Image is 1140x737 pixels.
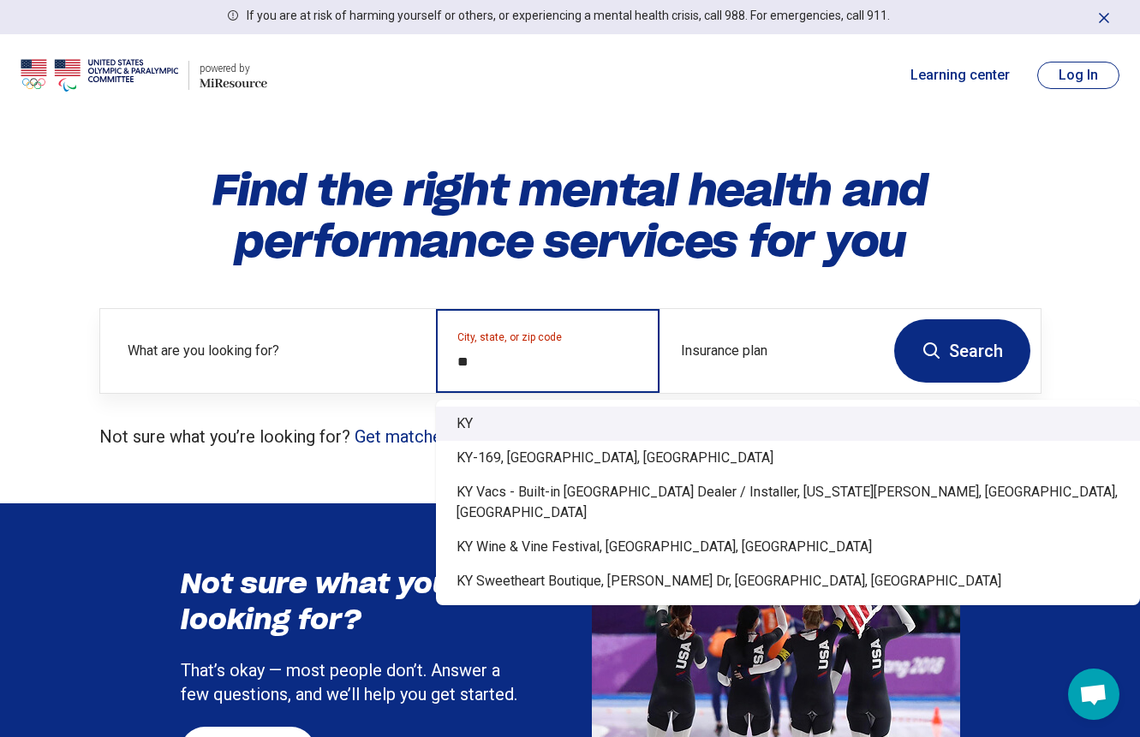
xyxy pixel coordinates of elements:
[181,658,523,706] p: That’s okay — most people don’t. Answer a few questions, and we’ll help you get started.
[200,61,267,76] div: powered by
[181,566,523,637] h3: Not sure what you’re looking for?
[436,441,1140,475] div: KY-169, [GEOGRAPHIC_DATA], [GEOGRAPHIC_DATA]
[128,341,415,361] label: What are you looking for?
[436,475,1140,530] div: KY Vacs - Built-in [GEOGRAPHIC_DATA] Dealer / Installer, [US_STATE][PERSON_NAME], [GEOGRAPHIC_DAT...
[99,164,1042,267] h1: Find the right mental health and performance services for you
[1068,669,1119,720] div: Open chat
[99,425,1042,449] p: Not sure what you’re looking for?
[21,55,178,96] img: USOPC
[894,319,1030,383] button: Search
[355,426,451,447] a: Get matched
[436,530,1140,564] div: KY Wine & Vine Festival, [GEOGRAPHIC_DATA], [GEOGRAPHIC_DATA]
[436,564,1140,598] div: KY Sweetheart Boutique, [PERSON_NAME] Dr, [GEOGRAPHIC_DATA], [GEOGRAPHIC_DATA]
[247,7,890,25] p: If you are at risk of harming yourself or others, or experiencing a mental health crisis, call 98...
[910,65,1010,86] a: Learning center
[436,400,1140,605] div: Suggestions
[1037,62,1119,89] button: Log In
[436,407,1140,441] div: KY
[1095,7,1113,27] button: Dismiss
